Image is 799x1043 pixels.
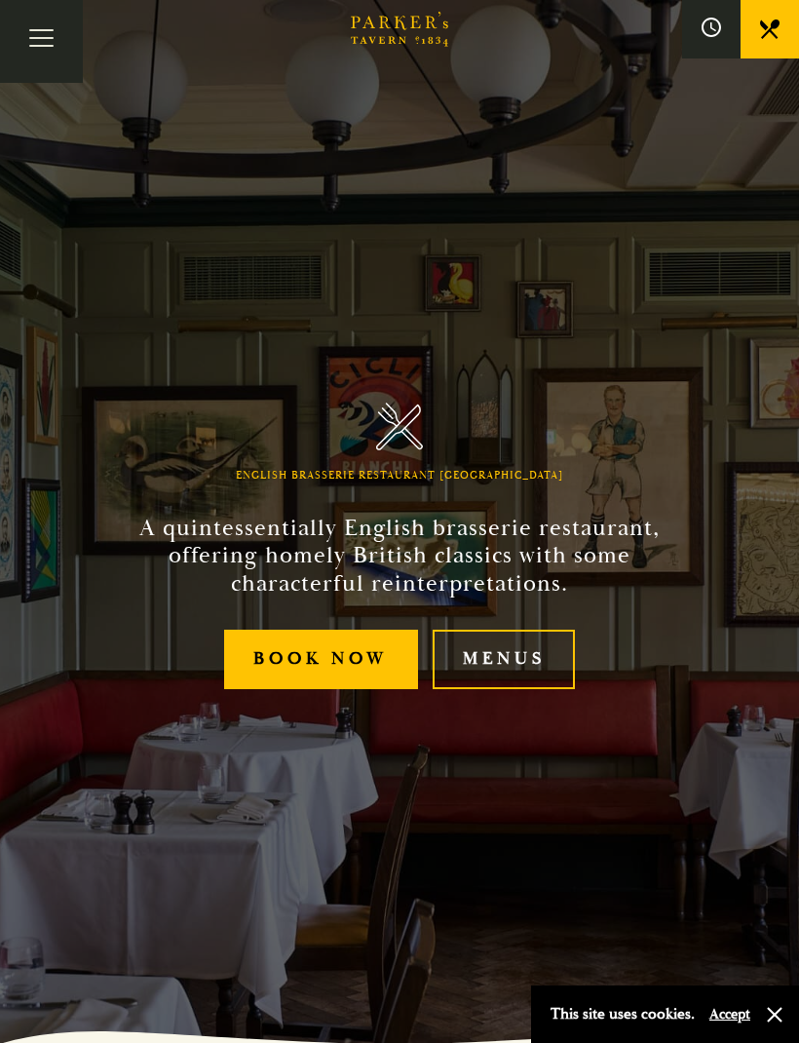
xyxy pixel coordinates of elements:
h2: A quintessentially English brasserie restaurant, offering homely British classics with some chara... [111,515,688,599]
button: Close and accept [765,1005,784,1024]
h1: English Brasserie Restaurant [GEOGRAPHIC_DATA] [236,470,563,483]
p: This site uses cookies. [551,1000,695,1028]
img: Parker's Tavern Brasserie Cambridge [376,403,424,450]
button: Accept [709,1005,750,1024]
a: Book Now [224,630,418,689]
a: Menus [433,630,575,689]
